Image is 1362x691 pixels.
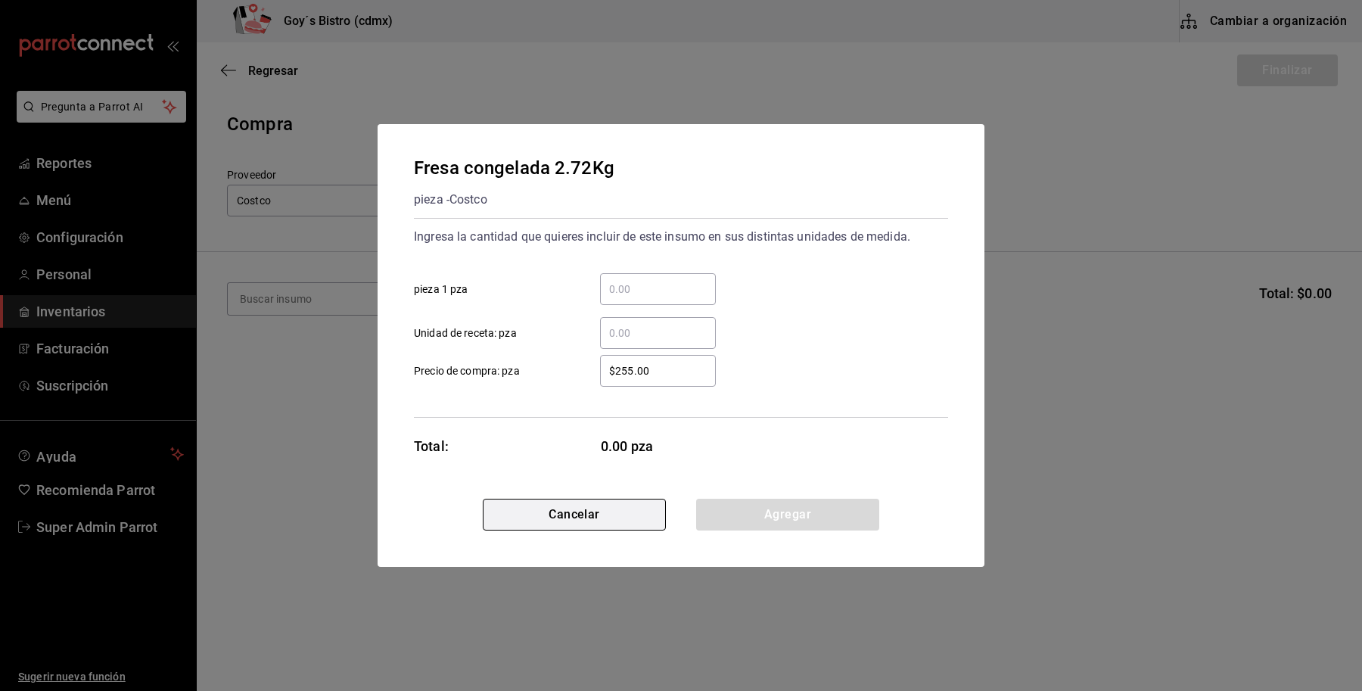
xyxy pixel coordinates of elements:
[414,363,520,379] span: Precio de compra: pza
[414,282,468,297] span: pieza 1 pza
[600,362,716,380] input: Precio de compra: pza
[601,436,717,456] span: 0.00 pza
[414,325,517,341] span: Unidad de receta: pza
[483,499,666,531] button: Cancelar
[600,280,716,298] input: pieza 1 pza
[414,188,614,212] div: pieza - Costco
[414,436,449,456] div: Total:
[414,225,948,249] div: Ingresa la cantidad que quieres incluir de este insumo en sus distintas unidades de medida.
[600,324,716,342] input: Unidad de receta: pza
[414,154,614,182] div: Fresa congelada 2.72Kg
